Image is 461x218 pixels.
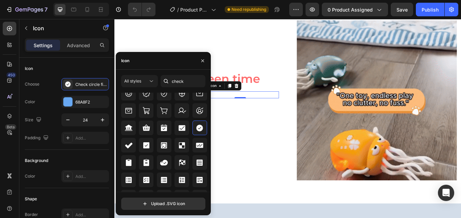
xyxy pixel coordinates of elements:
[25,133,50,143] div: Padding
[328,6,373,13] span: 0 product assigned
[124,78,141,84] span: All styles
[438,185,454,201] div: Open Intercom Messenger
[6,72,16,78] div: 450
[25,81,39,87] div: Choose
[75,81,107,88] div: Check circle filled
[25,173,35,179] div: Color
[25,115,43,125] div: Size
[75,174,107,180] div: Add...
[180,6,208,13] span: Product Page - [DATE] 07:50:35
[75,212,107,218] div: Add...
[25,196,37,202] div: Shape
[114,19,461,218] iframe: Design area
[44,5,48,14] p: 7
[161,75,205,87] input: Search icon
[75,135,107,141] div: Add...
[33,24,91,32] p: Icon
[121,198,205,210] button: Upload .SVG icon
[25,158,48,164] div: Background
[121,58,129,64] div: Icon
[121,75,158,87] button: All styles
[177,6,179,13] span: /
[416,3,444,16] button: Publish
[214,1,402,189] img: gempages_575764680492974666-f528b003-eae8-457e-85fc-da847184c53b.gif
[232,6,266,13] span: Need republishing
[128,3,155,16] div: Undo/Redo
[322,3,388,16] button: 0 product assigned
[25,99,35,105] div: Color
[3,3,51,16] button: 7
[5,124,16,130] div: Beta
[34,42,53,49] p: Settings
[397,7,408,13] span: Save
[25,66,33,72] div: Icon
[142,200,185,207] div: Upload .SVG icon
[391,3,413,16] button: Save
[422,6,439,13] div: Publish
[75,99,107,105] div: 68A8F2
[67,42,90,49] p: Advanced
[25,212,38,218] div: Border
